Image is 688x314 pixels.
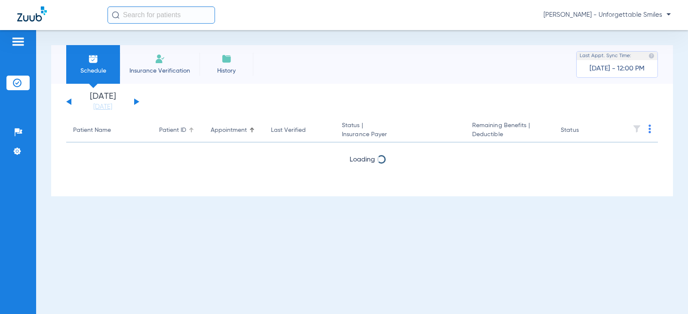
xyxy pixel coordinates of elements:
img: Zuub Logo [17,6,47,21]
div: Patient Name [73,126,111,135]
th: Status [554,119,612,143]
img: group-dot-blue.svg [648,125,651,133]
input: Search for patients [107,6,215,24]
img: History [221,54,232,64]
div: Appointment [211,126,247,135]
div: Appointment [211,126,257,135]
span: Insurance Verification [126,67,193,75]
span: Deductible [472,130,547,139]
span: Loading [350,156,375,163]
div: Last Verified [271,126,328,135]
a: [DATE] [77,103,129,111]
span: Schedule [73,67,114,75]
span: Insurance Payer [342,130,458,139]
img: filter.svg [633,125,641,133]
img: hamburger-icon [11,37,25,47]
img: Schedule [88,54,98,64]
img: last sync help info [648,53,654,59]
th: Remaining Benefits | [465,119,554,143]
img: Search Icon [112,11,120,19]
img: Manual Insurance Verification [155,54,165,64]
div: Patient ID [159,126,197,135]
div: Last Verified [271,126,306,135]
div: Patient ID [159,126,186,135]
span: History [206,67,247,75]
span: Last Appt. Sync Time: [580,52,631,60]
th: Status | [335,119,465,143]
span: [PERSON_NAME] - Unforgettable Smiles [544,11,671,19]
span: [DATE] - 12:00 PM [590,64,645,73]
div: Patient Name [73,126,145,135]
li: [DATE] [77,92,129,111]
